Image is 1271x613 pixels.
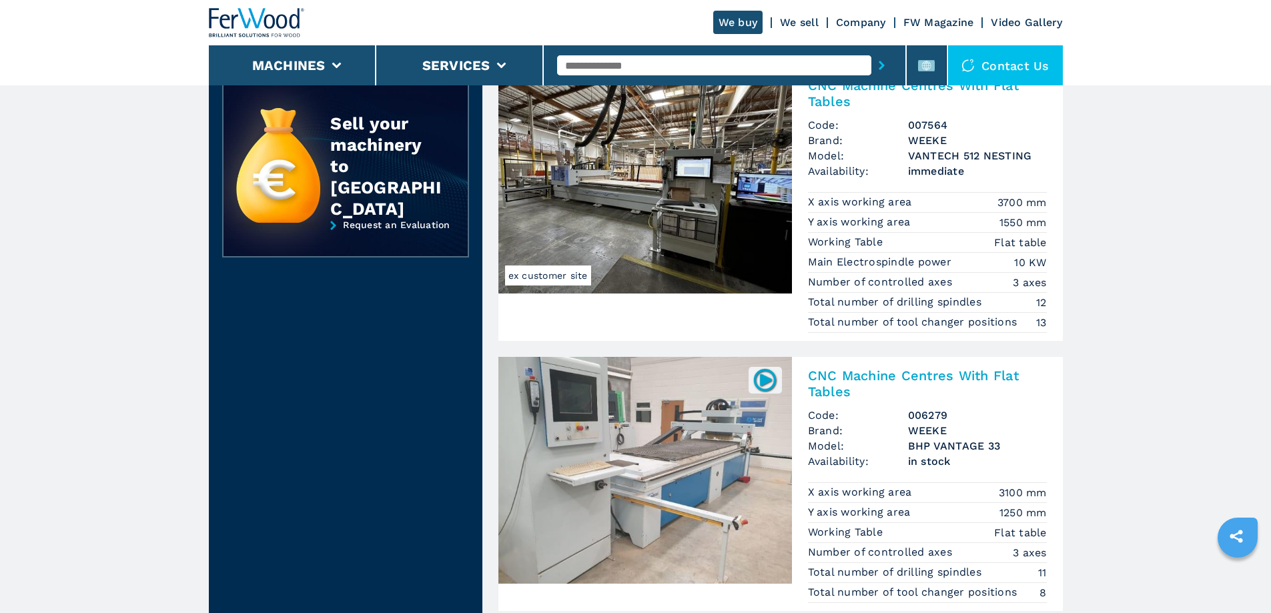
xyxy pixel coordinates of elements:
img: CNC Machine Centres With Flat Tables WEEKE VANTECH 512 NESTING [498,67,792,293]
a: Company [836,16,886,29]
h3: WEEKE [908,423,1047,438]
h2: CNC Machine Centres With Flat Tables [808,77,1047,109]
a: Video Gallery [991,16,1062,29]
p: Working Table [808,525,887,540]
span: in stock [908,454,1047,469]
em: 13 [1036,315,1047,330]
a: Request an Evaluation [222,219,469,267]
em: Flat table [994,525,1047,540]
p: Number of controlled axes [808,545,956,560]
img: 006279 [752,367,778,393]
h3: VANTECH 512 NESTING [908,148,1047,163]
a: FW Magazine [903,16,974,29]
p: Total number of tool changer positions [808,315,1021,330]
p: Number of controlled axes [808,275,956,289]
p: X axis working area [808,195,915,209]
em: 10 KW [1014,255,1046,270]
span: Brand: [808,133,908,148]
p: Total number of drilling spindles [808,565,985,580]
span: Availability: [808,163,908,179]
h3: BHP VANTAGE 33 [908,438,1047,454]
span: Code: [808,408,908,423]
em: 12 [1036,295,1047,310]
button: Services [422,57,490,73]
span: Model: [808,148,908,163]
button: Machines [252,57,326,73]
a: We sell [780,16,819,29]
p: Total number of drilling spindles [808,295,985,310]
p: X axis working area [808,485,915,500]
span: ex customer site [505,265,591,285]
img: Contact us [961,59,975,72]
em: Flat table [994,235,1047,250]
em: 3100 mm [999,485,1047,500]
em: 1250 mm [999,505,1047,520]
h3: 006279 [908,408,1047,423]
img: CNC Machine Centres With Flat Tables WEEKE BHP VANTAGE 33 [498,357,792,584]
em: 8 [1039,585,1046,600]
p: Working Table [808,235,887,249]
em: 11 [1038,565,1047,580]
iframe: Chat [1214,553,1261,603]
span: Availability: [808,454,908,469]
div: Contact us [948,45,1063,85]
p: Y axis working area [808,505,914,520]
h2: CNC Machine Centres With Flat Tables [808,368,1047,400]
span: immediate [908,163,1047,179]
a: We buy [713,11,763,34]
a: sharethis [1220,520,1253,553]
div: Sell your machinery to [GEOGRAPHIC_DATA] [330,113,441,219]
em: 3 axes [1013,275,1047,290]
img: Ferwood [209,8,305,37]
h3: 007564 [908,117,1047,133]
span: Code: [808,117,908,133]
button: submit-button [871,50,892,81]
em: 1550 mm [999,215,1047,230]
em: 3700 mm [997,195,1047,210]
p: Total number of tool changer positions [808,585,1021,600]
em: 3 axes [1013,545,1047,560]
p: Main Electrospindle power [808,255,955,269]
p: Y axis working area [808,215,914,229]
a: CNC Machine Centres With Flat Tables WEEKE VANTECH 512 NESTINGex customer siteCNC Machine Centres... [498,67,1063,341]
a: CNC Machine Centres With Flat Tables WEEKE BHP VANTAGE 33006279CNC Machine Centres With Flat Tabl... [498,357,1063,611]
h3: WEEKE [908,133,1047,148]
span: Model: [808,438,908,454]
span: Brand: [808,423,908,438]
